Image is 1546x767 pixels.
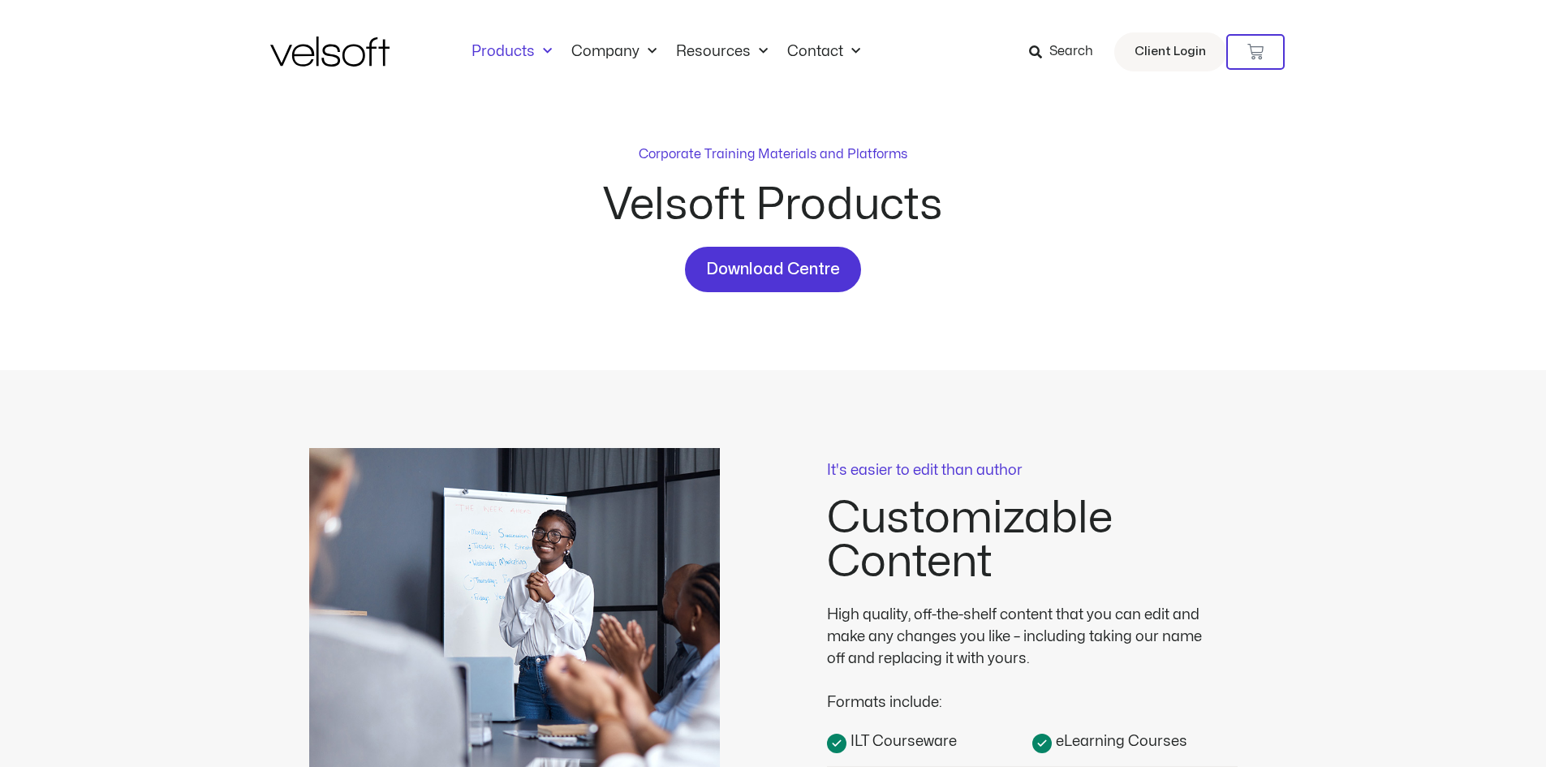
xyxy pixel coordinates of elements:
div: Formats include: [827,670,1217,713]
a: ContactMenu Toggle [777,43,870,61]
a: Search [1029,38,1105,66]
h2: Customizable Content [827,497,1238,584]
a: ILT Courseware [827,730,1032,753]
span: eLearning Courses [1052,730,1187,752]
span: ILT Courseware [846,730,957,752]
span: Download Centre [706,256,840,282]
nav: Menu [462,43,870,61]
h2: Velsoft Products [481,183,1066,227]
a: Client Login [1114,32,1226,71]
img: Velsoft Training Materials [270,37,390,67]
span: Client Login [1135,41,1206,62]
a: Download Centre [685,247,861,292]
a: ProductsMenu Toggle [462,43,562,61]
p: Corporate Training Materials and Platforms [639,144,907,164]
span: Search [1049,41,1093,62]
a: ResourcesMenu Toggle [666,43,777,61]
p: It's easier to edit than author [827,463,1238,478]
div: High quality, off-the-shelf content that you can edit and make any changes you like – including t... [827,604,1217,670]
a: CompanyMenu Toggle [562,43,666,61]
